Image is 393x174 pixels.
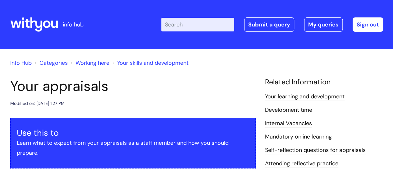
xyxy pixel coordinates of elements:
[265,106,312,114] a: Development time
[265,120,312,128] a: Internal Vacancies
[63,20,84,30] p: info hub
[353,17,383,32] a: Sign out
[69,58,109,68] li: Working here
[265,93,345,101] a: Your learning and development
[10,59,32,67] a: Info Hub
[117,59,189,67] a: Your skills and development
[244,17,294,32] a: Submit a query
[39,59,68,67] a: Categories
[161,17,383,32] div: | -
[265,78,383,87] h4: Related Information
[75,59,109,67] a: Working here
[265,146,366,154] a: Self-reflection questions for appraisals
[265,160,338,168] a: Attending reflective practice
[10,100,65,107] div: Modified on: [DATE] 1:27 PM
[17,128,249,138] h3: Use this to
[17,138,249,158] p: Learn what to expect from your appraisals as a staff member and how you should prepare.
[161,18,234,31] input: Search
[33,58,68,68] li: Solution home
[111,58,189,68] li: Your skills and development
[304,17,343,32] a: My queries
[265,133,332,141] a: Mandatory online learning
[10,78,256,95] h1: Your appraisals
